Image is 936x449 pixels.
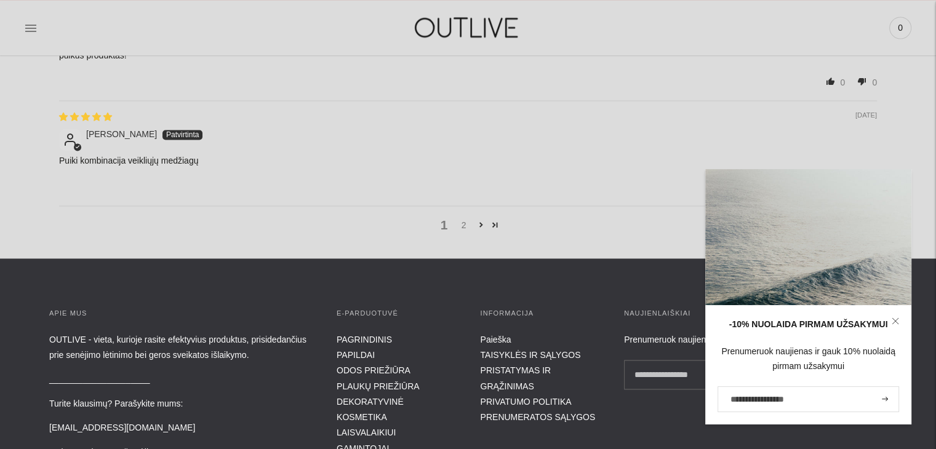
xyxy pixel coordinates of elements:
[718,317,899,332] div: -10% NUOLAIDA PIRMAM UŽSAKYMUI
[624,308,887,320] h3: Naujienlaiškiai
[855,111,877,121] span: [DATE]
[49,372,312,387] p: _____________________
[391,6,545,49] img: OUTLIVE
[337,335,392,344] a: PAGRINDINIS
[337,350,375,360] a: PAPILDAI
[624,332,887,348] div: Prenumeruok naujienas ir gauk -10% pirmam užsakymui
[59,112,112,122] span: 5 star review
[481,397,572,407] a: PRIVATUMO POLITIKA
[49,420,312,435] p: [EMAIL_ADDRESS][DOMAIN_NAME]
[59,155,877,167] p: Puiki kombinacija veikliųjų medžiagų
[337,308,456,320] h3: E-parduotuvė
[840,77,845,87] span: 0
[481,350,581,360] a: TAISYKLĖS IR SĄLYGOS
[852,72,872,90] span: down
[481,308,600,320] h3: INFORMACIJA
[872,77,877,87] span: 0
[49,332,312,363] p: OUTLIVE - vieta, kurioje rasite efektyvius produktus, prisidedančius prie senėjimo lėtinimo bei g...
[820,72,840,90] span: up
[718,344,899,374] div: Prenumeruok naujienas ir gauk 10% nuolaidą pirmam užsakymui
[49,396,312,411] p: Turite klausimų? Parašykite mums:
[474,218,488,232] a: Page 2
[337,381,420,391] a: PLAUKŲ PRIEŽIŪRA
[454,218,474,232] a: Page 2
[889,14,911,41] a: 0
[337,365,410,375] a: ODOS PRIEŽIŪRA
[488,218,502,232] a: Page 2
[49,308,312,320] h3: APIE MUS
[481,412,596,422] a: PRENUMERATOS SĄLYGOS
[337,397,404,422] a: DEKORATYVINĖ KOSMETIKA
[337,427,396,437] a: LAISVALAIKIUI
[892,19,909,36] span: 0
[481,365,551,391] a: PRISTATYMAS IR GRĄŽINIMAS
[481,335,511,344] a: Paieška
[59,50,877,62] p: puikus produktas!
[86,129,157,139] span: [PERSON_NAME]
